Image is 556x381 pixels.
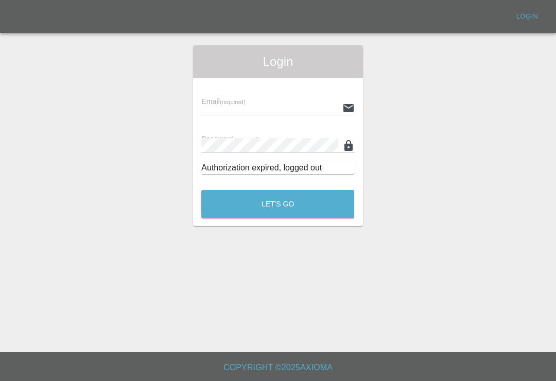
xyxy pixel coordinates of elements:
span: Login [201,54,354,70]
span: Email [201,97,245,106]
small: (required) [220,99,246,105]
span: Password [201,135,259,143]
small: (required) [234,136,259,143]
button: Let's Go [201,190,354,218]
a: Login [511,9,544,25]
div: Authorization expired, logged out [201,162,354,174]
h6: Copyright © 2025 Axioma [8,360,548,375]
